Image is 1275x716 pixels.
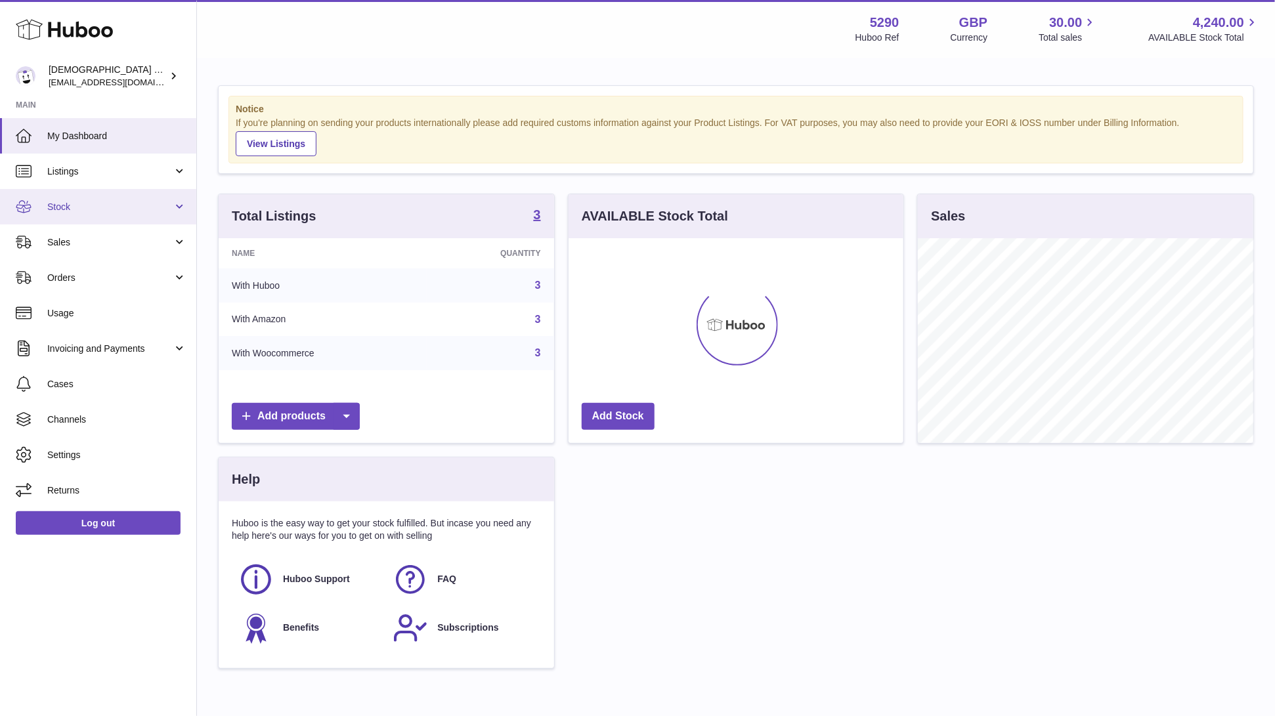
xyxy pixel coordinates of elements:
[855,32,899,44] div: Huboo Ref
[1193,14,1244,32] span: 4,240.00
[236,117,1236,156] div: If you're planning on sending your products internationally please add required customs informati...
[283,573,350,585] span: Huboo Support
[16,511,181,535] a: Log out
[535,347,541,358] a: 3
[535,314,541,325] a: 3
[1148,14,1259,44] a: 4,240.00 AVAILABLE Stock Total
[582,207,728,225] h3: AVAILABLE Stock Total
[238,610,379,646] a: Benefits
[236,103,1236,116] strong: Notice
[47,413,186,426] span: Channels
[219,336,427,370] td: With Woocommerce
[1039,32,1097,44] span: Total sales
[1049,14,1082,32] span: 30.00
[232,403,360,430] a: Add products
[47,378,186,390] span: Cases
[437,573,456,585] span: FAQ
[49,64,167,89] div: [DEMOGRAPHIC_DATA] Charity
[219,303,427,337] td: With Amazon
[238,562,379,597] a: Huboo Support
[393,562,534,597] a: FAQ
[534,208,541,224] a: 3
[232,471,260,488] h3: Help
[47,449,186,461] span: Settings
[47,343,173,355] span: Invoicing and Payments
[582,403,655,430] a: Add Stock
[534,208,541,221] strong: 3
[283,621,319,634] span: Benefits
[219,268,427,303] td: With Huboo
[232,207,316,225] h3: Total Listings
[219,238,427,268] th: Name
[236,131,316,156] a: View Listings
[47,236,173,249] span: Sales
[47,272,173,284] span: Orders
[393,610,534,646] a: Subscriptions
[1039,14,1097,44] a: 30.00 Total sales
[535,280,541,291] a: 3
[427,238,554,268] th: Quantity
[49,77,193,87] span: [EMAIL_ADDRESS][DOMAIN_NAME]
[47,130,186,142] span: My Dashboard
[1148,32,1259,44] span: AVAILABLE Stock Total
[232,517,541,542] p: Huboo is the easy way to get your stock fulfilled. But incase you need any help here's our ways f...
[931,207,965,225] h3: Sales
[16,66,35,86] img: info@muslimcharity.org.uk
[47,201,173,213] span: Stock
[959,14,987,32] strong: GBP
[47,484,186,497] span: Returns
[47,165,173,178] span: Listings
[951,32,988,44] div: Currency
[870,14,899,32] strong: 5290
[47,307,186,320] span: Usage
[437,621,498,634] span: Subscriptions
